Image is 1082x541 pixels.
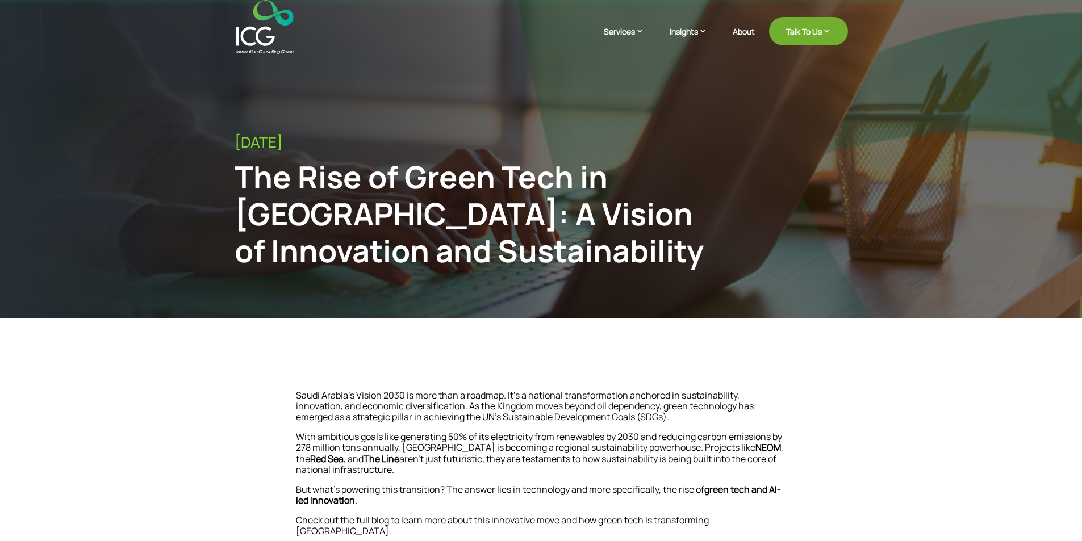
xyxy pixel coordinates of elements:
[235,133,848,151] div: [DATE]
[310,452,344,465] strong: Red Sea
[235,158,707,269] div: The Rise of Green Tech in [GEOGRAPHIC_DATA]: A Vision of Innovation and Sustainability
[296,390,787,432] p: Saudi Arabia’s Vision 2030 is more than a roadmap. It’s a national transformation anchored in sus...
[296,483,781,506] strong: green tech and AI-led innovation
[296,484,787,515] p: But what’s powering this transition? The answer lies in technology and more specifically, the ris...
[769,17,848,45] a: Talk To Us
[755,441,781,454] strong: NEOM
[604,26,655,54] a: Services
[296,431,787,484] p: With ambitious goals like generating 50% of its electricity from renewables by 2030 and reducing ...
[364,452,399,465] strong: The Line
[670,26,718,54] a: Insights
[733,27,755,54] a: About
[1025,487,1082,541] iframe: Chat Widget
